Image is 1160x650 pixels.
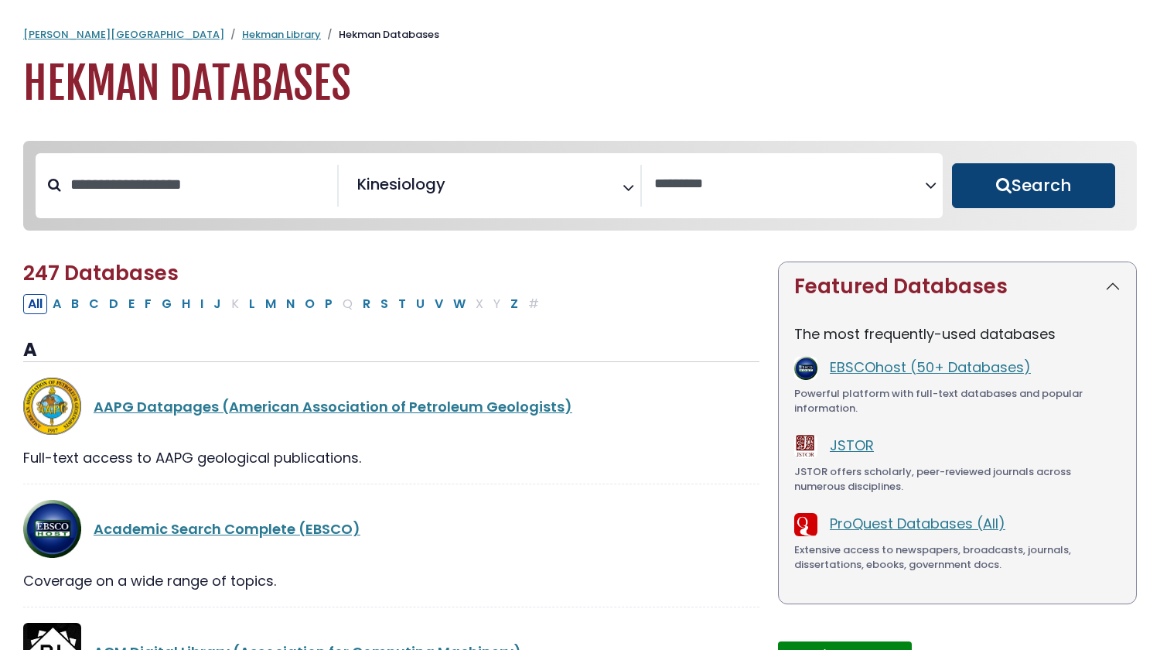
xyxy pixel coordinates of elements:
a: JSTOR [830,436,874,455]
button: Filter Results Z [506,294,523,314]
button: Featured Databases [779,262,1136,311]
button: All [23,294,47,314]
div: JSTOR offers scholarly, peer-reviewed journals across numerous disciplines. [794,464,1121,494]
button: Filter Results J [209,294,226,314]
h1: Hekman Databases [23,58,1137,110]
div: Extensive access to newspapers, broadcasts, journals, dissertations, ebooks, government docs. [794,542,1121,573]
a: ProQuest Databases (All) [830,514,1005,533]
span: 247 Databases [23,259,179,287]
button: Filter Results N [281,294,299,314]
div: Powerful platform with full-text databases and popular information. [794,386,1121,416]
h3: A [23,339,759,362]
nav: Search filters [23,141,1137,231]
button: Filter Results R [358,294,375,314]
button: Filter Results H [177,294,195,314]
button: Filter Results M [261,294,281,314]
button: Filter Results U [411,294,429,314]
textarea: Search [654,176,926,193]
a: [PERSON_NAME][GEOGRAPHIC_DATA] [23,27,224,42]
nav: breadcrumb [23,27,1137,43]
button: Filter Results S [376,294,393,314]
button: Filter Results T [394,294,411,314]
button: Filter Results L [244,294,260,314]
div: Alpha-list to filter by first letter of database name [23,293,545,313]
button: Filter Results D [104,294,123,314]
button: Filter Results E [124,294,139,314]
a: Academic Search Complete (EBSCO) [94,519,360,539]
button: Filter Results O [300,294,319,314]
button: Filter Results C [84,294,104,314]
a: AAPG Datapages (American Association of Petroleum Geologists) [94,397,572,416]
button: Filter Results V [430,294,448,314]
input: Search database by title or keyword [61,172,337,197]
button: Filter Results P [320,294,337,314]
button: Filter Results I [196,294,208,314]
button: Filter Results F [140,294,156,314]
a: Hekman Library [242,27,321,42]
span: Kinesiology [357,173,445,196]
p: The most frequently-used databases [794,323,1121,344]
li: Hekman Databases [321,27,439,43]
button: Submit for Search Results [952,163,1115,208]
li: Kinesiology [351,173,445,196]
button: Filter Results A [48,294,66,314]
div: Full-text access to AAPG geological publications. [23,447,759,468]
a: EBSCOhost (50+ Databases) [830,357,1031,377]
button: Filter Results G [157,294,176,314]
button: Filter Results B [67,294,84,314]
textarea: Search [449,181,459,197]
button: Filter Results W [449,294,470,314]
div: Coverage on a wide range of topics. [23,570,759,591]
